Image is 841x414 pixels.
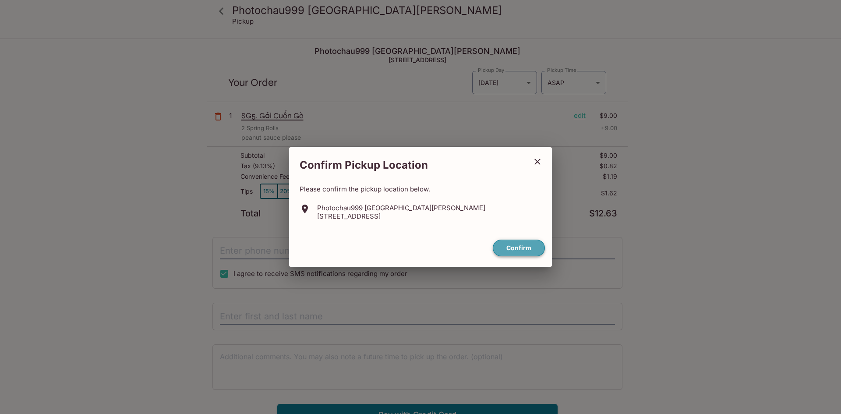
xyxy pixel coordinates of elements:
button: confirm [493,240,545,257]
p: Please confirm the pickup location below. [300,185,541,193]
p: [STREET_ADDRESS] [317,212,485,220]
button: close [527,151,548,173]
p: Photochau999 [GEOGRAPHIC_DATA][PERSON_NAME] [317,204,485,212]
h2: Confirm Pickup Location [289,154,527,176]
